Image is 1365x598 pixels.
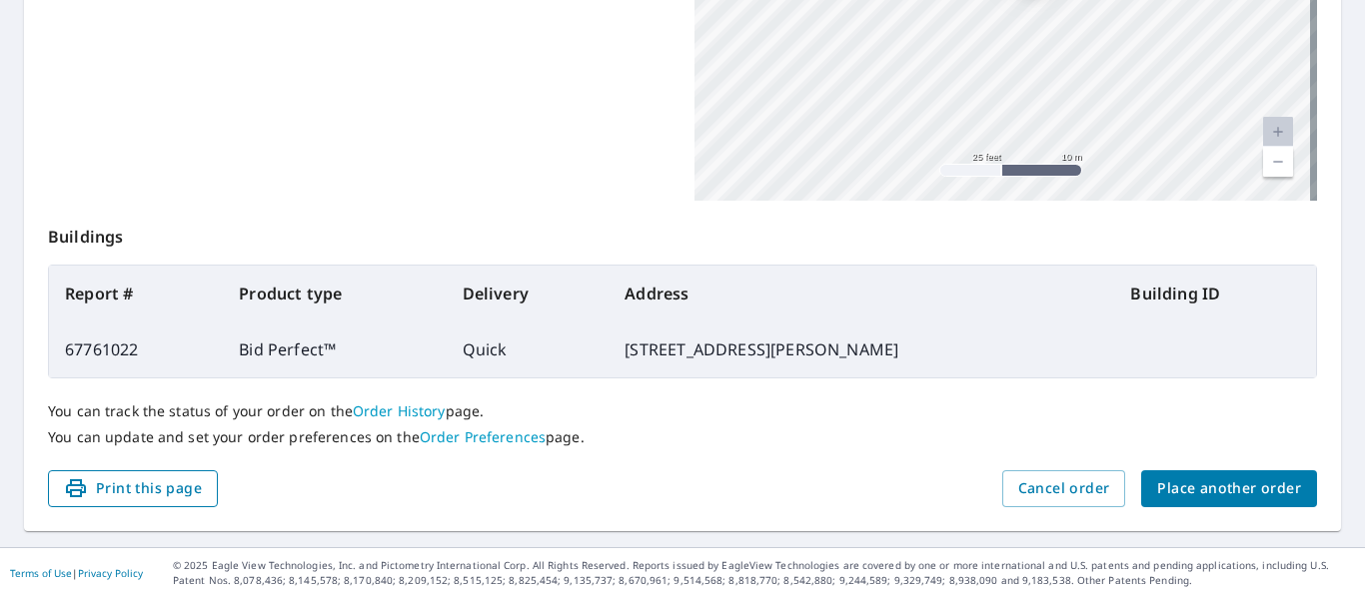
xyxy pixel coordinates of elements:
[447,321,610,377] td: Quick
[48,428,1317,446] p: You can update and set your order preferences on the page.
[64,476,202,501] span: Print this page
[353,401,446,420] a: Order History
[10,566,72,580] a: Terms of Use
[447,266,610,321] th: Delivery
[1018,476,1110,501] span: Cancel order
[609,266,1114,321] th: Address
[78,566,143,580] a: Privacy Policy
[49,266,223,321] th: Report #
[1157,476,1301,501] span: Place another order
[223,321,446,377] td: Bid Perfect™
[48,470,218,507] button: Print this page
[173,558,1355,588] p: © 2025 Eagle View Technologies, Inc. and Pictometry International Corp. All Rights Reserved. Repo...
[609,321,1114,377] td: [STREET_ADDRESS][PERSON_NAME]
[10,567,143,579] p: |
[49,321,223,377] td: 67761022
[1263,147,1293,177] a: Current Level 20, Zoom Out
[1263,117,1293,147] a: Current Level 20, Zoom In Disabled
[48,201,1317,265] p: Buildings
[1141,470,1317,507] button: Place another order
[223,266,446,321] th: Product type
[1114,266,1316,321] th: Building ID
[48,402,1317,420] p: You can track the status of your order on the page.
[420,427,546,446] a: Order Preferences
[1002,470,1126,507] button: Cancel order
